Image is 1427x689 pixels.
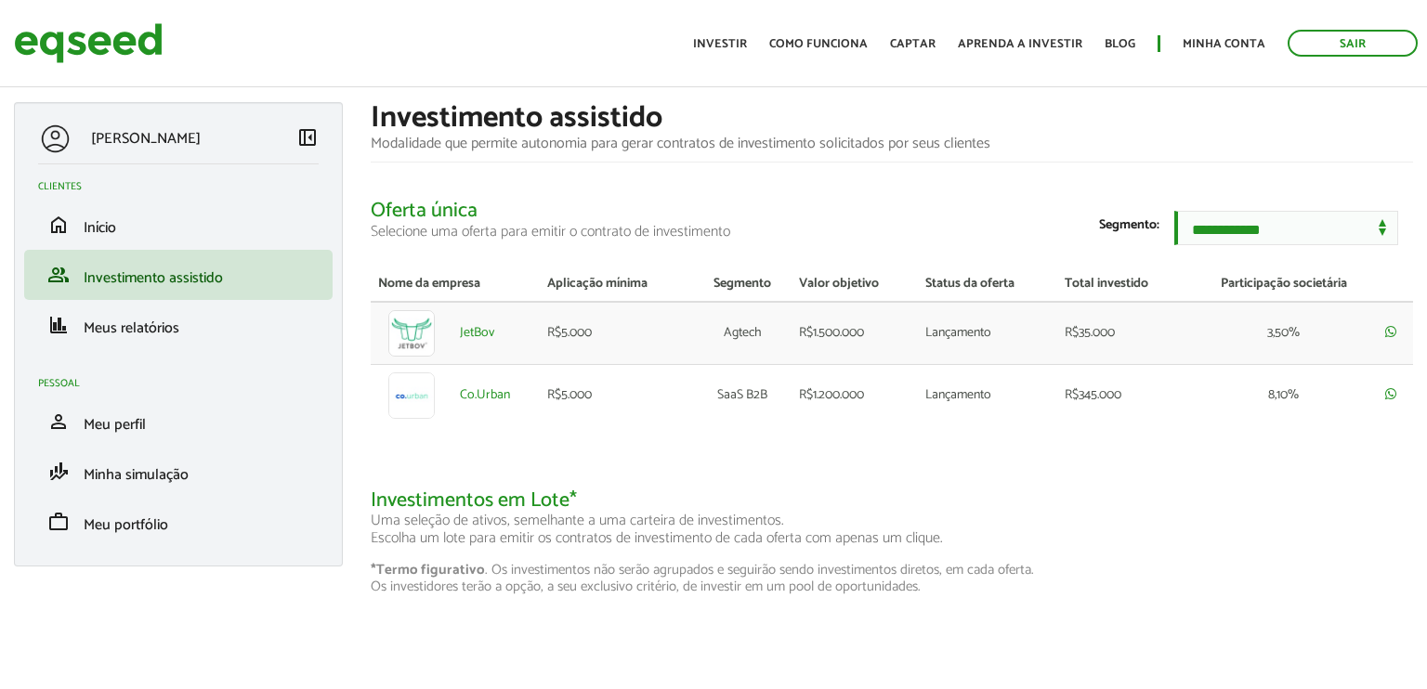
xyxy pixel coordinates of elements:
[371,102,1413,135] h1: Investimento assistido
[38,181,333,192] h2: Clientes
[91,130,201,148] p: [PERSON_NAME]
[1057,364,1189,426] td: R$345.000
[1385,325,1396,340] a: Compartilhar rodada por whatsapp
[371,562,1413,595] p: . Os investimentos não serão agrupados e seguirão sendo investimentos diretos, em cada oferta. Os...
[460,327,494,340] a: JetBov
[540,364,694,426] td: R$5.000
[1057,302,1189,365] td: R$35.000
[371,223,1413,240] p: Selecione uma oferta para emitir o contrato de investimento
[371,489,1413,548] h2: Investimentos em Lote*
[694,364,791,426] td: SaaS B2B
[38,511,319,533] a: workMeu portfólio
[24,396,333,447] li: Meu perfil
[24,250,333,300] li: Investimento assistido
[24,447,333,497] li: Minha simulação
[24,300,333,350] li: Meus relatórios
[890,38,936,50] a: Captar
[769,38,868,50] a: Como funciona
[47,214,70,236] span: home
[1189,302,1379,365] td: 3,50%
[918,267,1057,302] th: Status da oferta
[84,462,189,487] span: Minha simulação
[47,511,70,533] span: work
[14,19,163,68] img: EqSeed
[38,314,319,336] a: financeMeus relatórios
[693,38,747,50] a: Investir
[958,38,1082,50] a: Aprenda a investir
[1057,267,1189,302] th: Total investido
[24,200,333,250] li: Início
[460,389,510,402] a: Co.Urban
[694,267,791,302] th: Segmento
[84,215,116,240] span: Início
[1099,219,1159,232] label: Segmento:
[371,200,1413,240] h2: Oferta única
[1189,267,1379,302] th: Participação societária
[792,302,919,365] td: R$1.500.000
[1288,30,1418,57] a: Sair
[296,126,319,149] span: left_panel_close
[38,410,319,433] a: personMeu perfil
[792,364,919,426] td: R$1.200.000
[371,558,485,581] strong: *Termo figurativo
[38,214,319,236] a: homeInício
[38,378,333,389] h2: Pessoal
[918,302,1057,365] td: Lançamento
[1385,387,1396,402] a: Compartilhar rodada por whatsapp
[694,302,791,365] td: Agtech
[47,461,70,483] span: finance_mode
[1105,38,1135,50] a: Blog
[24,497,333,547] li: Meu portfólio
[371,512,1413,547] p: Uma seleção de ativos, semelhante a uma carteira de investimentos. Escolha um lote para emitir os...
[1189,364,1379,426] td: 8,10%
[84,513,168,538] span: Meu portfólio
[540,267,694,302] th: Aplicação mínima
[371,267,540,302] th: Nome da empresa
[918,364,1057,426] td: Lançamento
[38,461,319,483] a: finance_modeMinha simulação
[84,412,146,437] span: Meu perfil
[540,302,694,365] td: R$5.000
[84,266,223,291] span: Investimento assistido
[47,314,70,336] span: finance
[1183,38,1265,50] a: Minha conta
[792,267,919,302] th: Valor objetivo
[371,135,1413,152] p: Modalidade que permite autonomia para gerar contratos de investimento solicitados por seus clientes
[47,264,70,286] span: group
[38,264,319,286] a: groupInvestimento assistido
[296,126,319,152] a: Colapsar menu
[47,410,70,433] span: person
[84,316,179,341] span: Meus relatórios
